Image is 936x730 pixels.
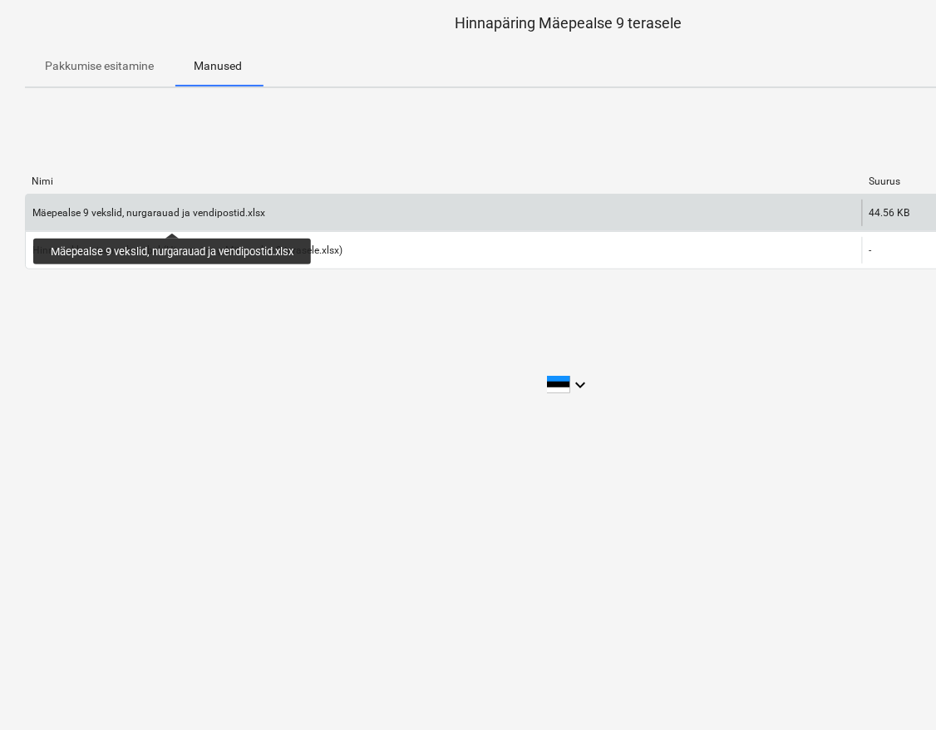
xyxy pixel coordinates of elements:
p: Manused [194,57,242,75]
p: Pakkumise esitamine [45,57,154,75]
div: Mäepealse 9 vekslid, nurgarauad ja vendipostid.xlsx [32,207,265,219]
i: keyboard_arrow_down [570,375,590,395]
div: 44.56 KB [869,207,910,219]
div: Nimi [32,175,856,187]
div: - [869,244,872,256]
div: Hinnapakkumise mahutabel (Hinnapäring Mäepealse 9 terasele.xlsx) [32,244,342,256]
